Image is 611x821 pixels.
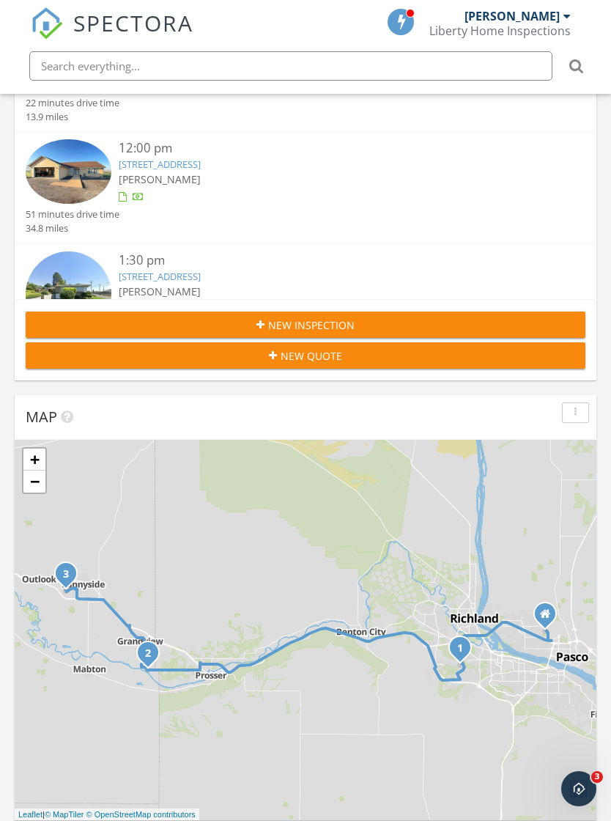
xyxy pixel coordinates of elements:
[119,139,538,158] div: 12:00 pm
[464,9,560,23] div: [PERSON_NAME]
[86,810,196,819] a: © OpenStreetMap contributors
[26,96,119,110] div: 22 minutes drive time
[26,312,585,338] button: New Inspection
[145,649,151,659] i: 2
[148,652,157,661] div: 2810 Old Inland Empire Hwy E, Grandview, WA 98930
[26,342,585,369] button: New Quote
[545,614,554,622] div: 3908 Desert Plateau dr, Pasco WA 99301
[73,7,193,38] span: SPECTORA
[26,207,119,221] div: 51 minutes drive time
[591,771,603,783] span: 3
[26,139,585,236] a: 12:00 pm [STREET_ADDRESS] [PERSON_NAME] 51 minutes drive time 34.8 miles
[23,471,45,493] a: Zoom out
[23,449,45,471] a: Zoom in
[268,317,355,333] span: New Inspection
[119,270,201,283] a: [STREET_ADDRESS]
[15,809,199,821] div: |
[429,23,571,38] div: Liberty Home Inspections
[119,172,201,186] span: [PERSON_NAME]
[561,771,596,806] iframe: Intercom live chat
[45,810,84,819] a: © MapTiler
[63,570,69,580] i: 3
[18,810,42,819] a: Leaflet
[26,407,57,427] span: Map
[31,7,63,40] img: The Best Home Inspection Software - Spectora
[26,139,111,204] img: 9500444%2Freports%2F7b31a920-e913-4ad4-8cc9-b4e681912ed4%2Fcover_photos%2FkgoVy7JOEXSCmRF8VTpm%2F...
[26,110,119,124] div: 13.9 miles
[26,251,111,337] img: streetview
[31,20,193,51] a: SPECTORA
[26,251,585,369] a: 1:30 pm [STREET_ADDRESS] [PERSON_NAME] 27 minutes drive time 13.6 miles
[460,647,469,656] div: 696 Snowking St, Richland, WA 99352
[66,573,75,582] div: 1235 Cherry Ave, Sunnyside, WA 98944
[26,221,119,235] div: 34.8 miles
[119,158,201,171] a: [STREET_ADDRESS]
[457,644,463,654] i: 1
[119,284,201,298] span: [PERSON_NAME]
[119,251,538,270] div: 1:30 pm
[281,348,342,364] span: New Quote
[29,51,552,81] input: Search everything...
